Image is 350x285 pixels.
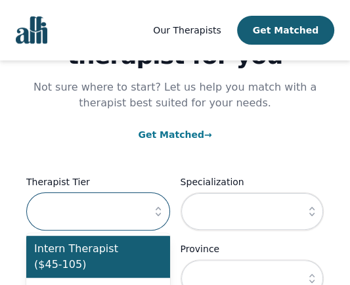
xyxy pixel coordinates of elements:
img: alli logo [16,16,47,44]
span: Our Therapists [153,25,221,35]
span: Intern Therapist ($45-105) [34,241,146,273]
a: Get Matched [138,129,211,140]
p: Not sure where to start? Let us help you match with a therapist best suited for your needs. [26,79,324,111]
label: Therapist Tier [26,174,170,190]
a: Our Therapists [153,22,221,38]
label: Province [181,241,324,257]
label: Specialization [181,174,324,190]
button: Get Matched [237,16,334,45]
span: → [204,129,212,140]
